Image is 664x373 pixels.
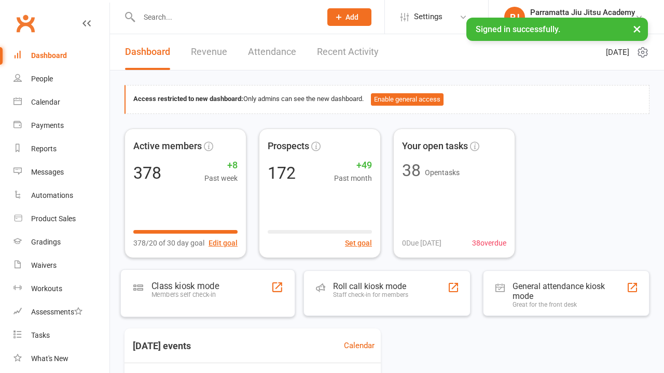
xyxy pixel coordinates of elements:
[13,91,109,114] a: Calendar
[133,139,202,154] span: Active members
[13,161,109,184] a: Messages
[133,95,243,103] strong: Access restricted to new dashboard:
[191,34,227,70] a: Revenue
[334,158,372,173] span: +49
[327,8,371,26] button: Add
[13,44,109,67] a: Dashboard
[317,34,379,70] a: Recent Activity
[13,254,109,277] a: Waivers
[31,354,68,363] div: What's New
[13,347,109,370] a: What's New
[402,162,421,179] div: 38
[209,237,238,249] button: Edit goal
[31,191,73,199] div: Automations
[31,168,64,176] div: Messages
[504,7,525,27] div: PJ
[345,237,372,249] button: Set goal
[268,165,296,181] div: 172
[13,67,109,91] a: People
[513,301,627,308] div: Great for the front desk
[333,281,408,291] div: Roll call kiosk mode
[13,324,109,347] a: Tasks
[333,291,408,298] div: Staff check-in for members
[31,145,57,153] div: Reports
[606,46,629,59] span: [DATE]
[31,284,62,293] div: Workouts
[12,10,38,36] a: Clubworx
[268,139,309,154] span: Prospects
[13,300,109,324] a: Assessments
[204,158,238,173] span: +8
[414,5,442,28] span: Settings
[31,238,61,246] div: Gradings
[13,114,109,137] a: Payments
[31,75,53,83] div: People
[31,308,82,316] div: Assessments
[248,34,296,70] a: Attendance
[345,13,358,21] span: Add
[530,17,635,26] div: Parramatta Jiu Jitsu Academy
[628,18,646,40] button: ×
[13,277,109,300] a: Workouts
[125,337,199,355] h3: [DATE] events
[402,237,441,249] span: 0 Due [DATE]
[204,173,238,184] span: Past week
[13,184,109,207] a: Automations
[13,207,109,231] a: Product Sales
[31,121,64,130] div: Payments
[133,93,641,106] div: Only admins can see the new dashboard.
[13,137,109,161] a: Reports
[344,339,375,352] a: Calendar
[31,214,76,223] div: Product Sales
[151,280,219,291] div: Class kiosk mode
[402,139,468,154] span: Your open tasks
[425,168,460,177] span: Open tasks
[472,237,506,249] span: 38 overdue
[151,291,219,298] div: Members self check-in
[125,34,170,70] a: Dashboard
[31,98,60,106] div: Calendar
[133,165,161,181] div: 378
[133,237,204,249] span: 378/20 of 30 day goal
[31,331,50,339] div: Tasks
[371,93,444,106] button: Enable general access
[136,10,314,24] input: Search...
[31,261,57,269] div: Waivers
[31,51,67,60] div: Dashboard
[334,173,372,184] span: Past month
[530,8,635,17] div: Parramatta Jiu Jitsu Academy
[13,231,109,254] a: Gradings
[476,24,560,34] span: Signed in successfully.
[513,281,627,301] div: General attendance kiosk mode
